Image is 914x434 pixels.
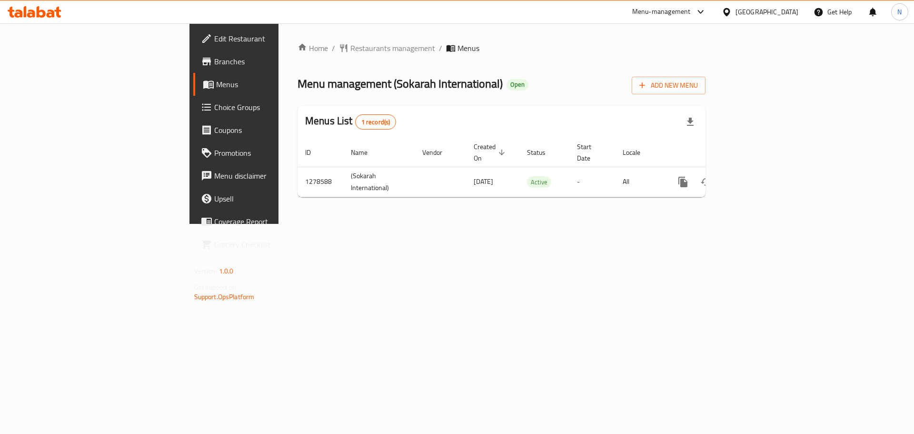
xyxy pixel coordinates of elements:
[672,171,695,193] button: more
[664,138,771,167] th: Actions
[632,77,705,94] button: Add New Menu
[679,111,702,133] div: Export file
[214,239,335,250] span: Grocery Checklist
[219,265,234,277] span: 1.0.0
[474,141,508,164] span: Created On
[193,233,342,256] a: Grocery Checklist
[193,27,342,50] a: Edit Restaurant
[577,141,604,164] span: Start Date
[194,291,255,303] a: Support.OpsPlatform
[632,6,691,18] div: Menu-management
[305,147,323,158] span: ID
[194,281,238,293] span: Get support on:
[355,114,397,130] div: Total records count
[439,42,442,54] li: /
[214,216,335,227] span: Coverage Report
[193,50,342,73] a: Branches
[639,80,698,91] span: Add New Menu
[527,177,551,188] span: Active
[214,124,335,136] span: Coupons
[214,193,335,204] span: Upsell
[569,167,615,197] td: -
[193,119,342,141] a: Coupons
[194,265,218,277] span: Version:
[527,147,558,158] span: Status
[897,7,902,17] span: N
[356,118,396,127] span: 1 record(s)
[351,147,380,158] span: Name
[214,147,335,159] span: Promotions
[527,176,551,188] div: Active
[193,73,342,96] a: Menus
[193,164,342,187] a: Menu disclaimer
[298,73,503,94] span: Menu management ( Sokarah International )
[305,114,396,130] h2: Menus List
[193,187,342,210] a: Upsell
[298,138,771,197] table: enhanced table
[350,42,435,54] span: Restaurants management
[623,147,653,158] span: Locale
[193,96,342,119] a: Choice Groups
[193,141,342,164] a: Promotions
[474,175,493,188] span: [DATE]
[735,7,798,17] div: [GEOGRAPHIC_DATA]
[214,56,335,67] span: Branches
[214,170,335,182] span: Menu disclaimer
[339,42,435,54] a: Restaurants management
[214,33,335,44] span: Edit Restaurant
[507,81,528,89] span: Open
[422,147,455,158] span: Vendor
[214,101,335,113] span: Choice Groups
[298,42,705,54] nav: breadcrumb
[193,210,342,233] a: Coverage Report
[615,167,664,197] td: All
[343,167,415,197] td: (Sokarah International)
[216,79,335,90] span: Menus
[457,42,479,54] span: Menus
